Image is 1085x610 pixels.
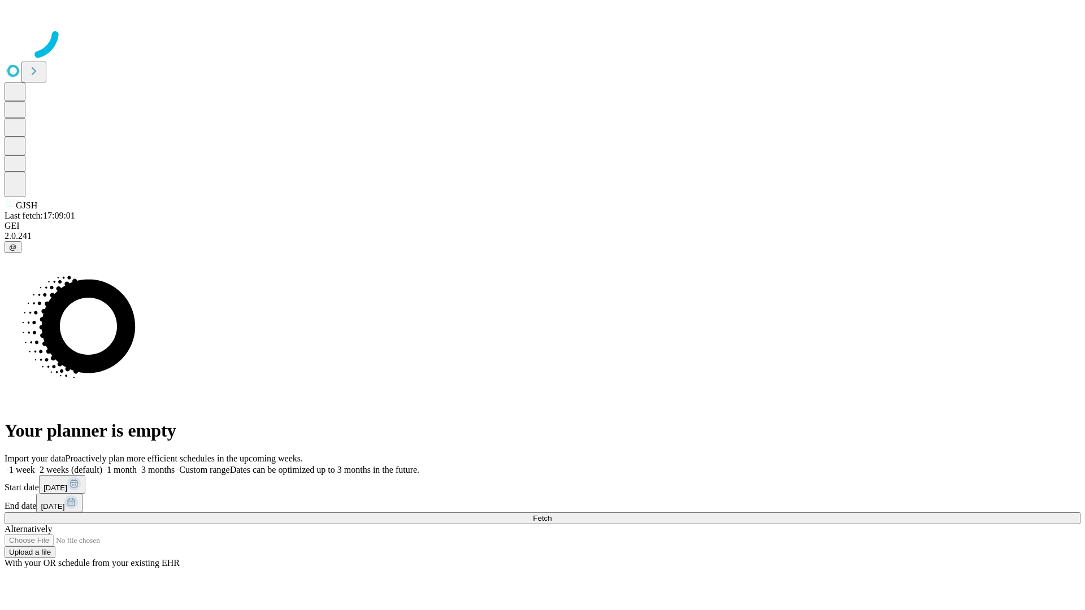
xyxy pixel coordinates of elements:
[179,465,229,474] span: Custom range
[141,465,175,474] span: 3 months
[44,483,67,492] span: [DATE]
[5,241,21,253] button: @
[5,211,75,220] span: Last fetch: 17:09:01
[36,494,83,512] button: [DATE]
[5,454,66,463] span: Import your data
[107,465,137,474] span: 1 month
[5,558,180,568] span: With your OR schedule from your existing EHR
[16,201,37,210] span: GJSH
[39,475,85,494] button: [DATE]
[5,231,1080,241] div: 2.0.241
[533,514,552,522] span: Fetch
[5,512,1080,524] button: Fetch
[5,524,52,534] span: Alternatively
[9,465,35,474] span: 1 week
[230,465,419,474] span: Dates can be optimized up to 3 months in the future.
[5,475,1080,494] div: Start date
[5,221,1080,231] div: GEI
[66,454,303,463] span: Proactively plan more efficient schedules in the upcoming weeks.
[9,243,17,251] span: @
[5,420,1080,441] h1: Your planner is empty
[40,465,102,474] span: 2 weeks (default)
[5,546,55,558] button: Upload a file
[41,502,64,511] span: [DATE]
[5,494,1080,512] div: End date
